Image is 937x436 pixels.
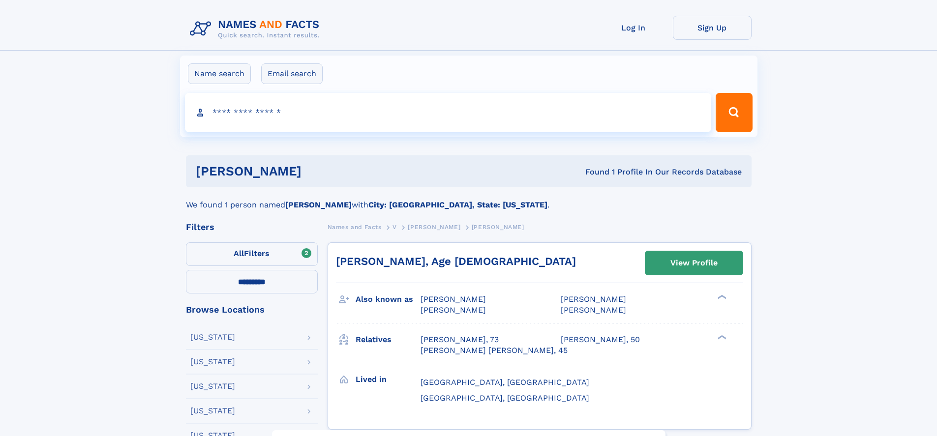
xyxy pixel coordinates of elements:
a: V [393,221,397,233]
input: search input [185,93,712,132]
span: [PERSON_NAME] [421,294,486,304]
div: ❯ [715,294,727,300]
div: Browse Locations [186,305,318,314]
span: [PERSON_NAME] [561,305,626,315]
a: [PERSON_NAME], 50 [561,334,640,345]
a: [PERSON_NAME] [PERSON_NAME], 45 [421,345,568,356]
a: Sign Up [673,16,752,40]
div: Filters [186,223,318,232]
label: Filters [186,242,318,266]
b: City: [GEOGRAPHIC_DATA], State: [US_STATE] [368,200,547,209]
div: ❯ [715,334,727,340]
span: [PERSON_NAME] [421,305,486,315]
label: Name search [188,63,251,84]
div: We found 1 person named with . [186,187,752,211]
a: Names and Facts [328,221,382,233]
span: V [393,224,397,231]
a: [PERSON_NAME] [408,221,460,233]
a: Log In [594,16,673,40]
span: [GEOGRAPHIC_DATA], [GEOGRAPHIC_DATA] [421,378,589,387]
div: [US_STATE] [190,358,235,366]
div: View Profile [670,252,718,274]
label: Email search [261,63,323,84]
b: [PERSON_NAME] [285,200,352,209]
a: [PERSON_NAME], Age [DEMOGRAPHIC_DATA] [336,255,576,267]
div: Found 1 Profile In Our Records Database [443,167,742,177]
a: [PERSON_NAME], 73 [421,334,499,345]
span: [PERSON_NAME] [561,294,626,304]
span: [GEOGRAPHIC_DATA], [GEOGRAPHIC_DATA] [421,393,589,403]
h1: [PERSON_NAME] [196,165,444,177]
h3: Relatives [356,331,421,348]
div: [US_STATE] [190,407,235,415]
span: [PERSON_NAME] [408,224,460,231]
div: [US_STATE] [190,333,235,341]
h3: Also known as [356,291,421,308]
img: Logo Names and Facts [186,16,328,42]
h3: Lived in [356,371,421,388]
button: Search Button [716,93,752,132]
div: [US_STATE] [190,382,235,390]
span: [PERSON_NAME] [472,224,524,231]
a: View Profile [645,251,743,275]
span: All [234,249,244,258]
